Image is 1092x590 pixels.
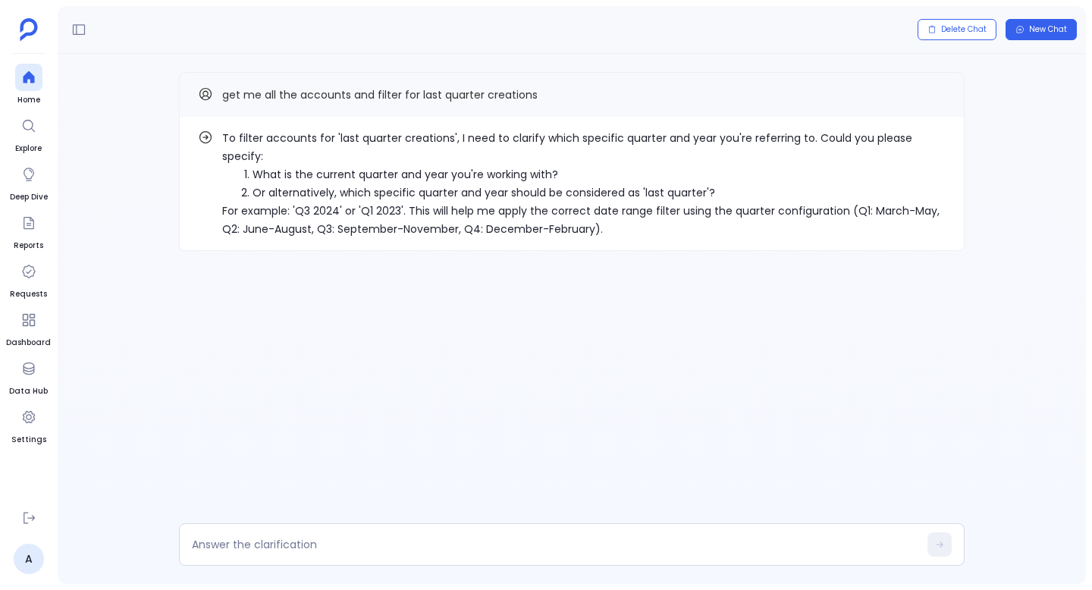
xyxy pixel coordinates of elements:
[222,87,538,102] span: get me all the accounts and filter for last quarter creations
[253,165,946,184] li: What is the current quarter and year you're working with?
[1029,24,1067,35] span: New Chat
[10,258,47,300] a: Requests
[918,19,996,40] button: Delete Chat
[9,385,48,397] span: Data Hub
[10,191,48,203] span: Deep Dive
[253,184,946,202] li: Or alternatively, which specific quarter and year should be considered as 'last quarter'?
[14,209,43,252] a: Reports
[11,434,46,446] span: Settings
[14,240,43,252] span: Reports
[6,306,51,349] a: Dashboard
[10,288,47,300] span: Requests
[20,18,38,41] img: petavue logo
[10,161,48,203] a: Deep Dive
[11,403,46,446] a: Settings
[6,337,51,349] span: Dashboard
[15,143,42,155] span: Explore
[9,355,48,397] a: Data Hub
[15,112,42,155] a: Explore
[15,64,42,106] a: Home
[1006,19,1077,40] button: New Chat
[15,94,42,106] span: Home
[222,129,946,165] p: To filter accounts for 'last quarter creations', I need to clarify which specific quarter and yea...
[14,544,44,574] a: A
[222,202,946,238] p: For example: 'Q3 2024' or 'Q1 2023'. This will help me apply the correct date range filter using ...
[941,24,987,35] span: Delete Chat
